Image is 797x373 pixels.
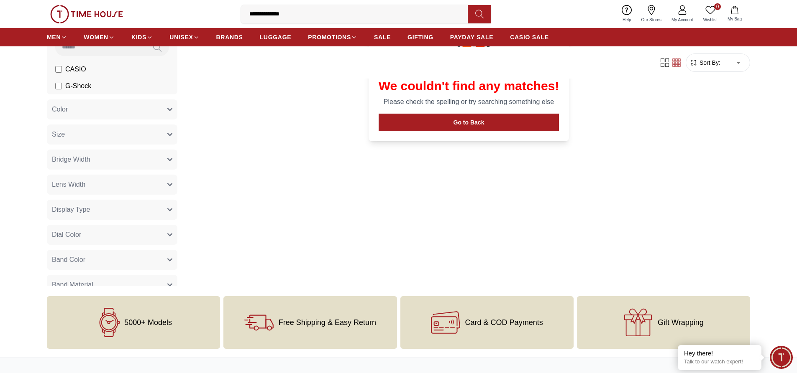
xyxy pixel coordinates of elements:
span: UNISEX [169,33,193,41]
a: 0Wishlist [698,3,723,25]
div: Hey there! [684,349,755,358]
a: PAYDAY SALE [450,30,493,45]
button: Dial Color [47,225,177,245]
img: ... [50,5,123,23]
input: CASIO [55,66,62,73]
a: Our Stores [636,3,666,25]
span: WOMEN [84,33,108,41]
span: My Account [668,17,697,23]
span: Bridge Width [52,155,90,165]
a: GIFTING [407,30,433,45]
span: Dial Color [52,230,81,240]
span: SALE [374,33,391,41]
button: Lens Width [47,175,177,195]
span: Lens Width [52,180,85,190]
span: CASIO [65,64,86,74]
span: Band Material [52,280,93,290]
a: KIDS [131,30,153,45]
span: 5000+ Models [124,318,172,327]
span: Wishlist [700,17,721,23]
h1: We couldn't find any matches! [379,79,559,94]
span: LUGGAGE [260,33,292,41]
button: Bridge Width [47,150,177,170]
p: Please check the spelling or try searching something else [379,97,559,107]
button: Sort By: [689,58,720,67]
span: Band Color [52,255,85,265]
span: KIDS [131,33,146,41]
span: PROMOTIONS [308,33,351,41]
span: Gift Wrapping [658,318,704,327]
a: BRANDS [216,30,243,45]
button: Display Type [47,200,177,220]
span: Free Shipping & Easy Return [279,318,376,327]
span: Size [52,129,65,140]
span: My Bag [724,16,745,22]
button: Go to Back [379,114,559,131]
button: Size [47,124,177,145]
span: GIFTING [407,33,433,41]
a: SALE [374,30,391,45]
a: MEN [47,30,67,45]
span: Help [619,17,635,23]
div: Chat Widget [770,346,793,369]
span: CASIO SALE [510,33,549,41]
span: 0 [714,3,721,10]
span: PAYDAY SALE [450,33,493,41]
a: WOMEN [84,30,115,45]
span: BRANDS [216,33,243,41]
p: Talk to our watch expert! [684,358,755,365]
span: Color [52,104,68,114]
span: G-Shock [65,81,91,91]
a: LUGGAGE [260,30,292,45]
button: My Bag [723,4,747,24]
span: Sort By: [698,58,720,67]
a: Help [618,3,636,25]
button: Color [47,99,177,119]
input: G-Shock [55,83,62,89]
span: Display Type [52,205,90,215]
button: Band Color [47,250,177,270]
span: Our Stores [638,17,665,23]
button: Band Material [47,275,177,295]
a: CASIO SALE [510,30,549,45]
a: UNISEX [169,30,199,45]
span: Card & COD Payments [465,318,543,327]
span: MEN [47,33,61,41]
a: PROMOTIONS [308,30,357,45]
